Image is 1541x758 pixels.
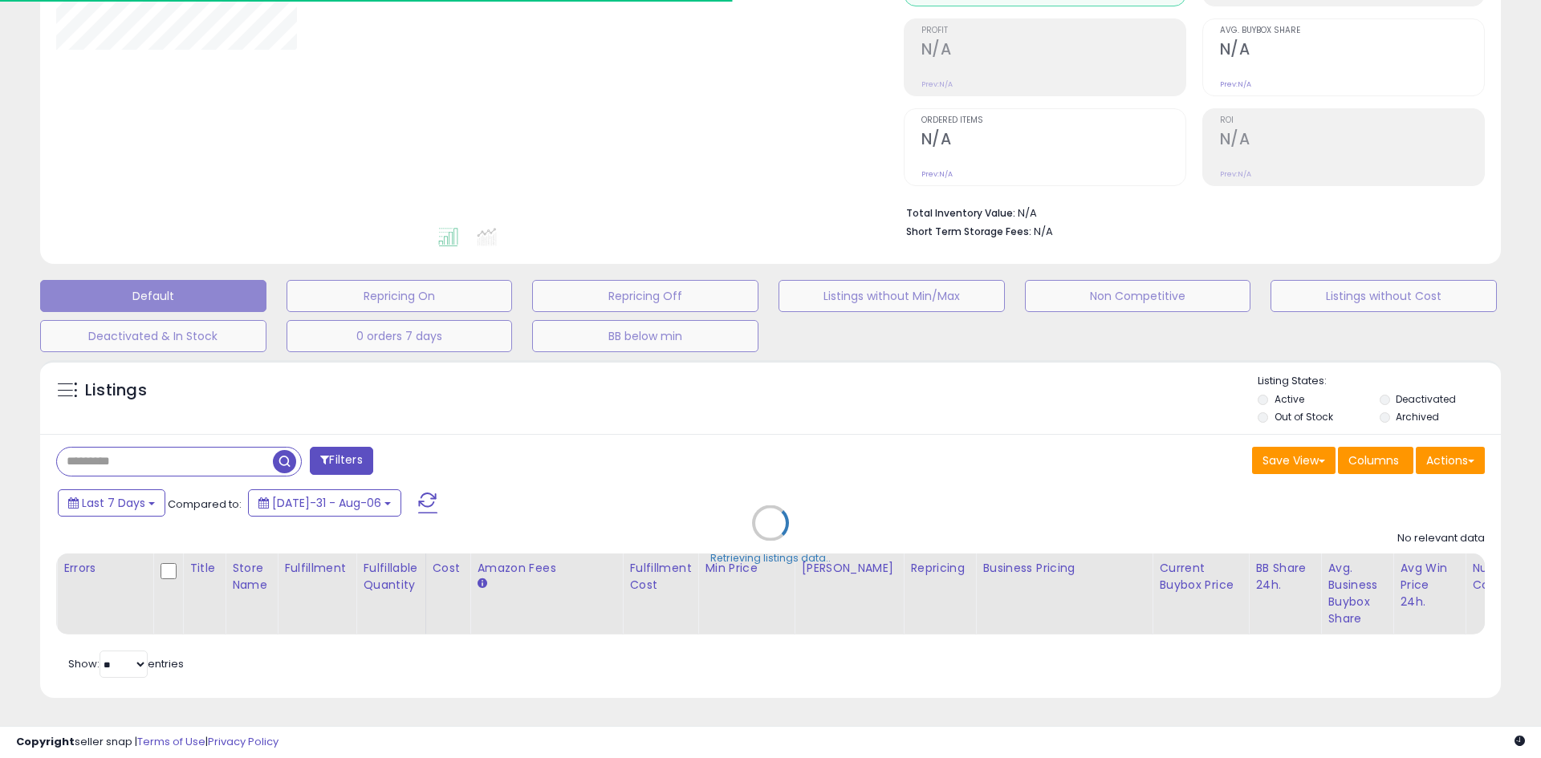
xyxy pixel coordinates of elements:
li: N/A [906,202,1473,221]
b: Short Term Storage Fees: [906,225,1031,238]
button: 0 orders 7 days [287,320,513,352]
button: Listings without Cost [1271,280,1497,312]
span: N/A [1034,224,1053,239]
div: seller snap | | [16,735,279,750]
button: Repricing Off [532,280,758,312]
button: BB below min [532,320,758,352]
a: Privacy Policy [208,734,279,749]
a: Terms of Use [137,734,205,749]
h2: N/A [1220,130,1484,152]
strong: Copyright [16,734,75,749]
span: Profit [921,26,1185,35]
small: Prev: N/A [921,79,953,89]
h2: N/A [921,40,1185,62]
span: Ordered Items [921,116,1185,125]
b: Total Inventory Value: [906,206,1015,220]
button: Listings without Min/Max [779,280,1005,312]
span: Avg. Buybox Share [1220,26,1484,35]
button: Deactivated & In Stock [40,320,266,352]
button: Non Competitive [1025,280,1251,312]
h2: N/A [921,130,1185,152]
h2: N/A [1220,40,1484,62]
small: Prev: N/A [1220,169,1251,179]
div: Retrieving listings data.. [710,551,831,565]
small: Prev: N/A [921,169,953,179]
small: Prev: N/A [1220,79,1251,89]
span: ROI [1220,116,1484,125]
button: Repricing On [287,280,513,312]
button: Default [40,280,266,312]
